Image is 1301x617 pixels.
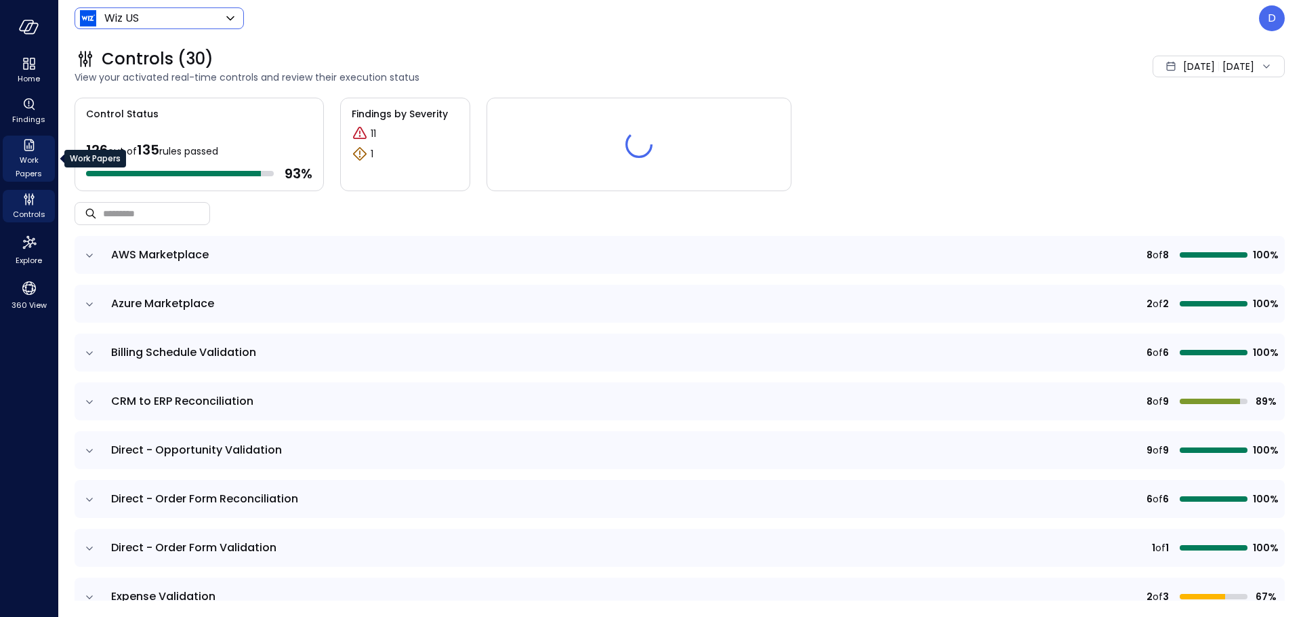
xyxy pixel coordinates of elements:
[16,254,42,267] span: Explore
[83,542,96,555] button: expand row
[1253,247,1277,262] span: 100%
[111,247,209,262] span: AWS Marketplace
[111,393,253,409] span: CRM to ERP Reconciliation
[1253,540,1277,555] span: 100%
[80,10,96,26] img: Icon
[352,125,368,142] div: Critical
[83,346,96,360] button: expand row
[111,491,298,506] span: Direct - Order Form Reconciliation
[1163,492,1169,506] span: 6
[64,150,126,167] div: Work Papers
[108,144,137,158] span: out of
[3,95,55,127] div: Findings
[12,298,47,312] span: 360 View
[1163,296,1169,311] span: 2
[3,136,55,182] div: Work Papers
[75,98,159,121] span: Control Status
[1147,443,1153,458] span: 9
[352,146,368,162] div: Warning
[104,10,139,26] p: Wiz US
[1147,394,1153,409] span: 8
[285,165,312,182] span: 93 %
[1163,443,1169,458] span: 9
[83,444,96,458] button: expand row
[18,72,40,85] span: Home
[83,249,96,262] button: expand row
[1147,589,1153,604] span: 2
[3,231,55,268] div: Explore
[75,70,911,85] span: View your activated real-time controls and review their execution status
[1152,540,1155,555] span: 1
[111,344,256,360] span: Billing Schedule Validation
[1253,345,1277,360] span: 100%
[1165,540,1169,555] span: 1
[111,540,276,555] span: Direct - Order Form Validation
[1153,492,1163,506] span: of
[3,190,55,222] div: Controls
[111,442,282,458] span: Direct - Opportunity Validation
[1153,296,1163,311] span: of
[13,207,45,221] span: Controls
[1153,443,1163,458] span: of
[1183,59,1215,74] span: [DATE]
[1259,5,1285,31] div: Dudu
[111,589,215,604] span: Expense Validation
[1153,247,1163,262] span: of
[1163,345,1169,360] span: 6
[1163,589,1169,604] span: 3
[159,144,218,158] span: rules passed
[1147,296,1153,311] span: 2
[1268,10,1276,26] p: D
[1153,345,1163,360] span: of
[1153,394,1163,409] span: of
[1253,492,1277,506] span: 100%
[1253,394,1277,409] span: 89%
[83,298,96,311] button: expand row
[1163,247,1169,262] span: 8
[12,113,45,126] span: Findings
[1153,589,1163,604] span: of
[1155,540,1165,555] span: of
[1163,394,1169,409] span: 9
[371,147,373,161] p: 1
[1147,492,1153,506] span: 6
[8,153,49,180] span: Work Papers
[86,140,108,159] span: 126
[102,48,213,70] span: Controls (30)
[1253,296,1277,311] span: 100%
[3,54,55,87] div: Home
[83,591,96,604] button: expand row
[1253,589,1277,604] span: 67%
[371,127,376,141] p: 11
[137,140,159,159] span: 135
[83,395,96,409] button: expand row
[1147,247,1153,262] span: 8
[1253,443,1277,458] span: 100%
[111,296,214,311] span: Azure Marketplace
[3,277,55,313] div: 360 View
[352,106,459,121] span: Findings by Severity
[83,493,96,506] button: expand row
[1147,345,1153,360] span: 6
